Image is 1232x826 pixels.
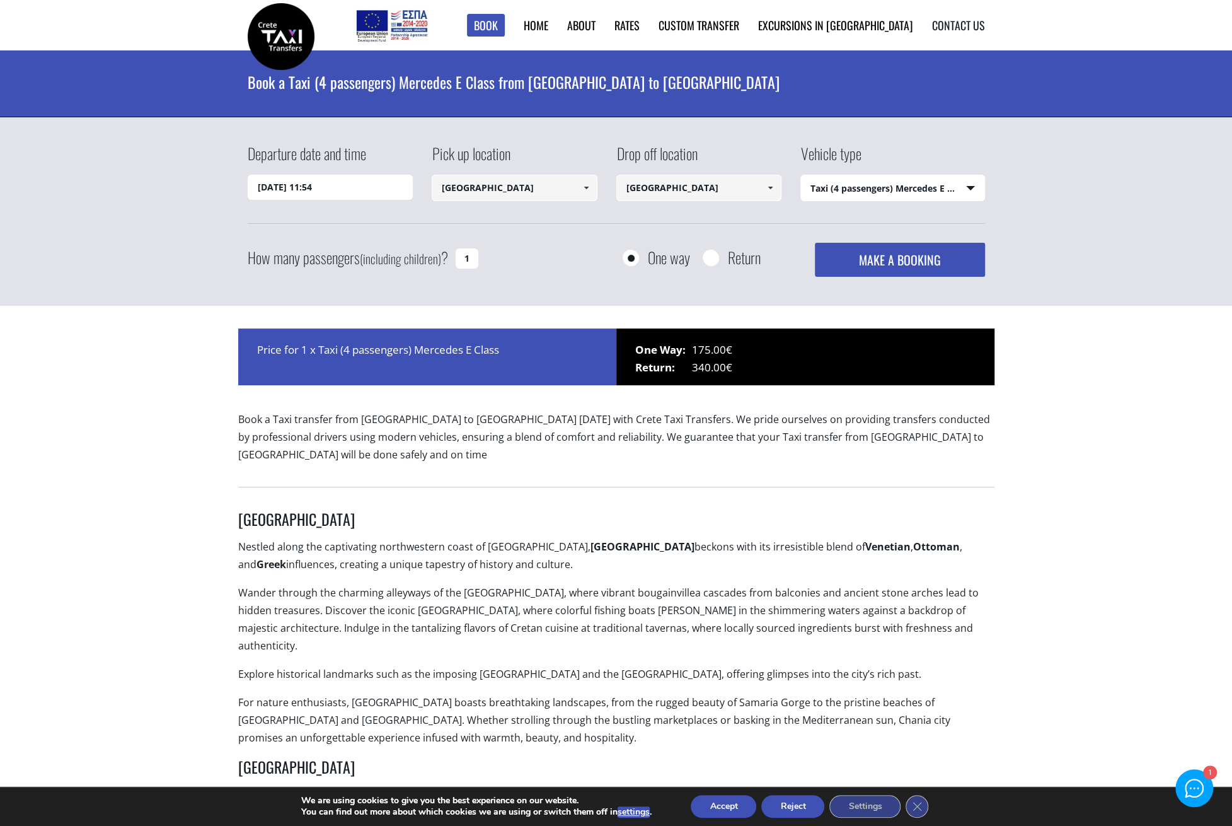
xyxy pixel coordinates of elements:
button: Settings [829,795,901,818]
span: One Way: [635,341,692,359]
strong: Venetian [865,540,911,554]
p: Wander through the charming alleyways of the [GEOGRAPHIC_DATA], where vibrant bougainvillea casca... [238,584,994,665]
p: Explore historical landmarks such as the imposing [GEOGRAPHIC_DATA] and the [GEOGRAPHIC_DATA], of... [238,665,994,694]
strong: [GEOGRAPHIC_DATA] [590,540,694,554]
h3: [GEOGRAPHIC_DATA] [238,509,994,538]
img: e-bannersEUERDF180X90.jpg [354,6,429,44]
p: Nestled along the captivating northwestern coast of [GEOGRAPHIC_DATA], beckons with its irresisti... [238,538,994,584]
strong: Ottoman [913,540,960,554]
a: Book [467,14,505,37]
label: Pick up location [432,143,510,175]
a: Crete Taxi Transfers | Book a Taxi transfer from Chania city to Heraklion city | Crete Taxi Trans... [248,28,314,42]
a: Rates [614,17,640,33]
a: Show All Items [575,175,596,201]
label: Vehicle type [800,143,861,175]
small: (including children) [360,249,441,268]
button: Close GDPR Cookie Banner [906,795,928,818]
strong: Greek [256,557,286,571]
button: settings [618,806,650,818]
a: Custom Transfer [659,17,739,33]
label: One way [648,250,690,265]
button: MAKE A BOOKING [815,243,984,277]
h3: [GEOGRAPHIC_DATA] [238,757,994,786]
button: Reject [761,795,824,818]
p: Book a Taxi transfer from [GEOGRAPHIC_DATA] to [GEOGRAPHIC_DATA] [DATE] with Crete Taxi Transfers... [238,410,994,474]
div: Price for 1 x Taxi (4 passengers) Mercedes E Class [238,329,616,385]
a: Excursions in [GEOGRAPHIC_DATA] [758,17,913,33]
div: 1 [1202,767,1216,780]
img: Crete Taxi Transfers | Book a Taxi transfer from Chania city to Heraklion city | Crete Taxi Trans... [248,3,314,70]
h1: Book a Taxi (4 passengers) Mercedes E Class from [GEOGRAPHIC_DATA] to [GEOGRAPHIC_DATA] [248,50,985,113]
label: Departure date and time [248,143,366,175]
label: Drop off location [616,143,698,175]
button: Accept [691,795,756,818]
div: 175.00€ 340.00€ [616,329,994,385]
a: Home [524,17,548,33]
span: Taxi (4 passengers) Mercedes E Class [801,175,984,202]
p: For nature enthusiasts, [GEOGRAPHIC_DATA] boasts breathtaking landscapes, from the rugged beauty ... [238,694,994,757]
a: Contact us [932,17,985,33]
label: Return [728,250,761,265]
a: About [567,17,596,33]
a: Show All Items [760,175,781,201]
input: Select drop-off location [616,175,782,201]
input: Select pickup location [432,175,597,201]
p: You can find out more about which cookies we are using or switch them off in . [301,806,652,818]
span: Return: [635,359,692,376]
label: How many passengers ? [248,243,448,274]
p: We are using cookies to give you the best experience on our website. [301,795,652,806]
